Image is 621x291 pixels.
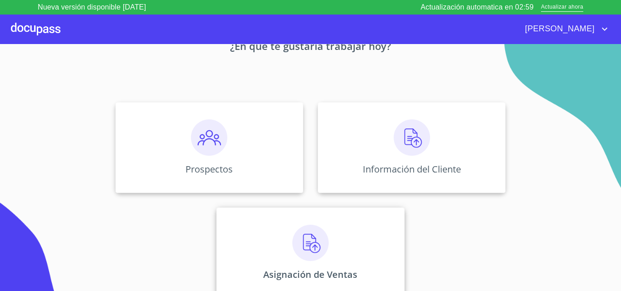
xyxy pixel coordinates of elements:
p: Asignación de Ventas [263,268,357,281]
p: Prospectos [185,163,233,175]
p: Información del Cliente [363,163,461,175]
p: ¿En qué te gustaría trabajar hoy? [30,39,591,57]
span: [PERSON_NAME] [518,22,599,36]
p: Nueva versión disponible [DATE] [38,2,146,13]
span: Actualizar ahora [541,3,583,12]
img: prospectos.png [191,119,227,156]
img: carga.png [292,225,329,261]
p: Actualización automatica en 02:59 [421,2,534,13]
button: account of current user [518,22,610,36]
img: carga.png [394,119,430,156]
